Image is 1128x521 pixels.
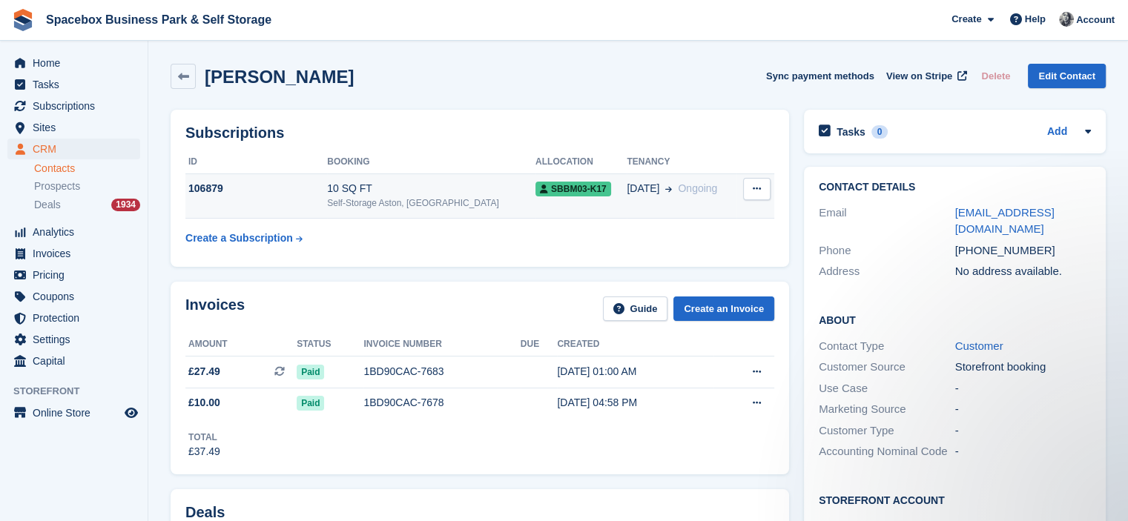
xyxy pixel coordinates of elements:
span: Create [951,12,981,27]
span: £27.49 [188,364,220,379]
div: 1BD90CAC-7678 [363,395,520,411]
th: Created [557,333,713,356]
a: menu [7,139,140,159]
div: 106879 [185,181,327,196]
a: menu [7,265,140,285]
a: Spacebox Business Park & Self Storage [40,7,277,32]
div: Self-Storage Aston, [GEOGRAPHIC_DATA] [327,196,535,210]
a: menu [7,74,140,95]
div: - [955,422,1092,439]
a: Create a Subscription [185,225,303,252]
span: Paid [297,396,324,411]
div: Address [819,263,955,280]
div: Customer Type [819,422,955,439]
div: 0 [871,125,888,139]
button: Delete [975,64,1016,88]
a: menu [7,53,140,73]
th: Tenancy [627,150,736,174]
div: - [955,443,1092,460]
a: menu [7,402,140,423]
a: View on Stripe [880,64,970,88]
span: View on Stripe [886,69,952,84]
span: [DATE] [627,181,659,196]
span: Ongoing [678,182,717,194]
a: Prospects [34,179,140,194]
span: Settings [33,329,122,350]
a: Preview store [122,404,140,422]
th: Amount [185,333,297,356]
span: CRM [33,139,122,159]
h2: Invoices [185,296,245,321]
a: menu [7,243,140,264]
span: Analytics [33,222,122,242]
div: Customer Source [819,359,955,376]
a: menu [7,308,140,328]
div: Marketing Source [819,401,955,418]
div: [DATE] 04:58 PM [557,395,713,411]
a: Guide [603,296,668,321]
a: menu [7,351,140,371]
span: Prospects [34,179,80,193]
th: Due [521,333,558,356]
span: Protection [33,308,122,328]
span: Pricing [33,265,122,285]
a: menu [7,222,140,242]
h2: [PERSON_NAME] [205,67,354,87]
div: [PHONE_NUMBER] [955,242,1092,259]
span: £10.00 [188,395,220,411]
div: 1BD90CAC-7683 [363,364,520,379]
img: stora-icon-8386f47178a22dfd0bd8f6a31ec36ba5ce8667c1dd55bd0f319d3a0aa187defe.svg [12,9,34,31]
th: Status [297,333,363,356]
span: Account [1076,13,1115,27]
h2: About [819,312,1091,327]
a: menu [7,96,140,116]
button: Sync payment methods [766,64,874,88]
span: Online Store [33,402,122,423]
a: [EMAIL_ADDRESS][DOMAIN_NAME] [955,206,1055,236]
th: Booking [327,150,535,174]
div: Storefront booking [955,359,1092,376]
a: menu [7,117,140,138]
div: Create a Subscription [185,230,293,246]
span: Coupons [33,286,122,307]
div: Email [819,205,955,238]
th: Invoice number [363,333,520,356]
span: Capital [33,351,122,371]
div: Contact Type [819,338,955,355]
div: - [955,380,1092,397]
div: No address available. [955,263,1092,280]
a: Add [1047,124,1067,141]
span: Sites [33,117,122,138]
a: Customer [955,339,1003,352]
span: Tasks [33,74,122,95]
h2: Subscriptions [185,125,774,142]
h2: Storefront Account [819,492,1091,507]
span: Deals [34,198,61,212]
a: menu [7,286,140,307]
a: Create an Invoice [673,296,774,321]
span: Paid [297,365,324,379]
div: 1934 [111,199,140,211]
h2: Tasks [837,125,865,139]
span: Subscriptions [33,96,122,116]
div: - [955,401,1092,418]
span: Help [1025,12,1046,27]
span: SBBM03-K17 [535,182,611,196]
a: Edit Contact [1028,64,1106,88]
img: SUDIPTA VIRMANI [1059,12,1074,27]
h2: Deals [185,504,225,521]
div: Use Case [819,380,955,397]
span: Invoices [33,243,122,264]
a: menu [7,329,140,350]
th: Allocation [535,150,627,174]
a: Contacts [34,162,140,176]
span: Storefront [13,384,148,399]
a: Deals 1934 [34,197,140,213]
th: ID [185,150,327,174]
div: [DATE] 01:00 AM [557,364,713,379]
div: 10 SQ FT [327,181,535,196]
div: Total [188,431,220,444]
span: Home [33,53,122,73]
div: Accounting Nominal Code [819,443,955,460]
h2: Contact Details [819,182,1091,193]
